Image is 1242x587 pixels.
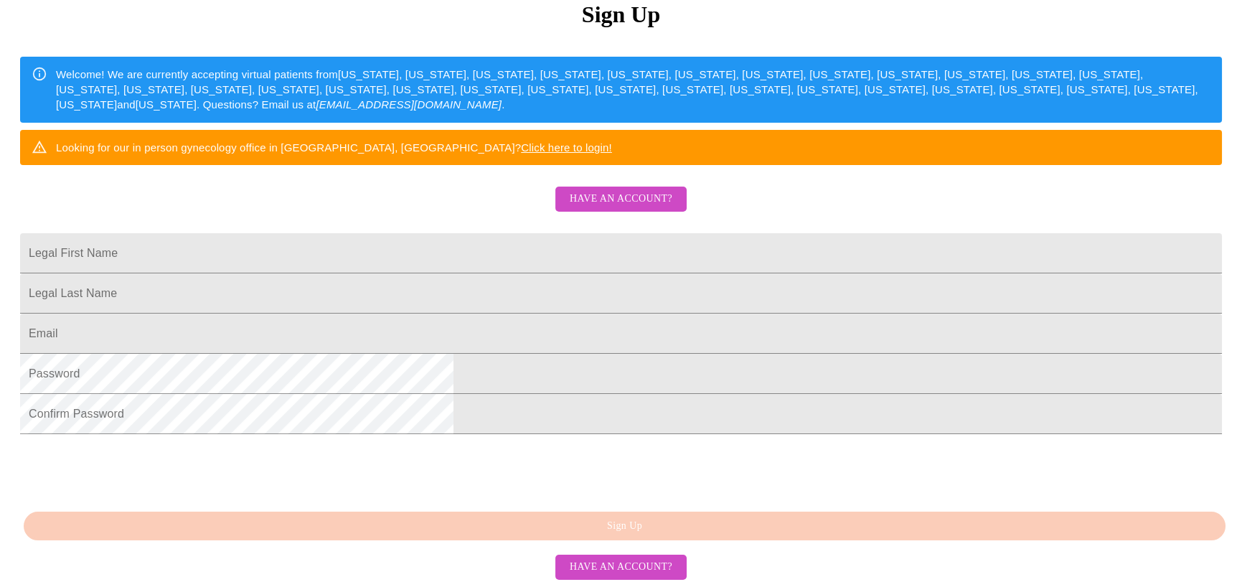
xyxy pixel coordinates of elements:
em: [EMAIL_ADDRESS][DOMAIN_NAME] [316,98,502,111]
button: Have an account? [555,187,687,212]
a: Click here to login! [521,141,612,154]
span: Have an account? [570,558,672,576]
iframe: reCAPTCHA [20,441,238,497]
h3: Sign Up [20,1,1222,28]
span: Have an account? [570,190,672,208]
a: Have an account? [552,560,690,572]
div: Welcome! We are currently accepting virtual patients from [US_STATE], [US_STATE], [US_STATE], [US... [56,61,1210,118]
button: Have an account? [555,555,687,580]
div: Looking for our in person gynecology office in [GEOGRAPHIC_DATA], [GEOGRAPHIC_DATA]? [56,134,612,161]
a: Have an account? [552,202,690,215]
